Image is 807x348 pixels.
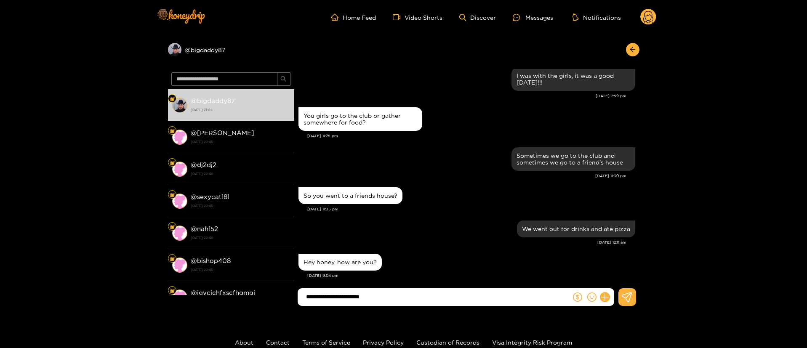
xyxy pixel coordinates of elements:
[280,76,287,83] span: search
[298,187,402,204] div: Aug. 24, 11:35 pm
[191,266,290,274] strong: [DATE] 22:40
[304,259,377,266] div: Hey honey, how are you?
[573,292,582,302] span: dollar
[266,339,290,345] a: Contact
[626,43,639,56] button: arrow-left
[170,160,175,165] img: Fan Level
[629,46,636,53] span: arrow-left
[172,130,187,145] img: conversation
[191,170,290,178] strong: [DATE] 22:40
[307,133,635,139] div: [DATE] 11:25 pm
[416,339,479,345] a: Custodian of Records
[298,239,626,245] div: [DATE] 12:11 am
[191,106,290,114] strong: [DATE] 21:04
[517,72,630,86] div: I was with the girls, it was a good [DATE]!!!
[191,97,235,104] strong: @ bigdaddy87
[191,257,231,264] strong: @ bishop408
[191,202,290,210] strong: [DATE] 22:40
[191,225,218,232] strong: @ nah152
[170,128,175,133] img: Fan Level
[172,226,187,241] img: conversation
[298,254,382,271] div: Aug. 26, 9:04 pm
[517,220,635,237] div: Aug. 25, 12:11 am
[331,13,376,21] a: Home Feed
[170,288,175,293] img: Fan Level
[304,192,397,199] div: So you went to a friends house?
[298,107,422,131] div: Aug. 24, 11:25 pm
[511,67,635,91] div: Aug. 24, 7:59 pm
[587,292,597,302] span: smile
[302,339,350,345] a: Terms of Service
[277,72,290,86] button: search
[522,226,630,232] div: We went out for drinks and ate pizza
[304,112,417,126] div: You girls go to the club or gather somewhere for food?
[307,273,635,279] div: [DATE] 9:04 pm
[170,224,175,229] img: Fan Level
[191,234,290,242] strong: [DATE] 22:40
[363,339,404,345] a: Privacy Policy
[170,96,175,101] img: Fan Level
[172,258,187,273] img: conversation
[170,192,175,197] img: Fan Level
[570,13,623,21] button: Notifications
[172,98,187,113] img: conversation
[298,173,626,179] div: [DATE] 11:30 pm
[513,13,553,22] div: Messages
[172,290,187,305] img: conversation
[492,339,572,345] a: Visa Integrity Risk Program
[170,256,175,261] img: Fan Level
[191,289,255,296] strong: @ jgvcjchfxscfhgmgj
[331,13,343,21] span: home
[172,194,187,209] img: conversation
[571,291,584,303] button: dollar
[459,14,496,21] a: Discover
[191,193,229,200] strong: @ sexycat181
[191,161,216,168] strong: @ dj2dj2
[307,206,635,212] div: [DATE] 11:35 pm
[168,43,294,56] div: @bigdaddy87
[511,147,635,171] div: Aug. 24, 11:30 pm
[191,138,290,146] strong: [DATE] 22:40
[191,129,254,136] strong: @ [PERSON_NAME]
[298,93,626,99] div: [DATE] 7:59 pm
[172,162,187,177] img: conversation
[393,13,405,21] span: video-camera
[393,13,442,21] a: Video Shorts
[235,339,253,345] a: About
[517,152,630,166] div: Sometimes we go to the club and sometimes we go to a friend's house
